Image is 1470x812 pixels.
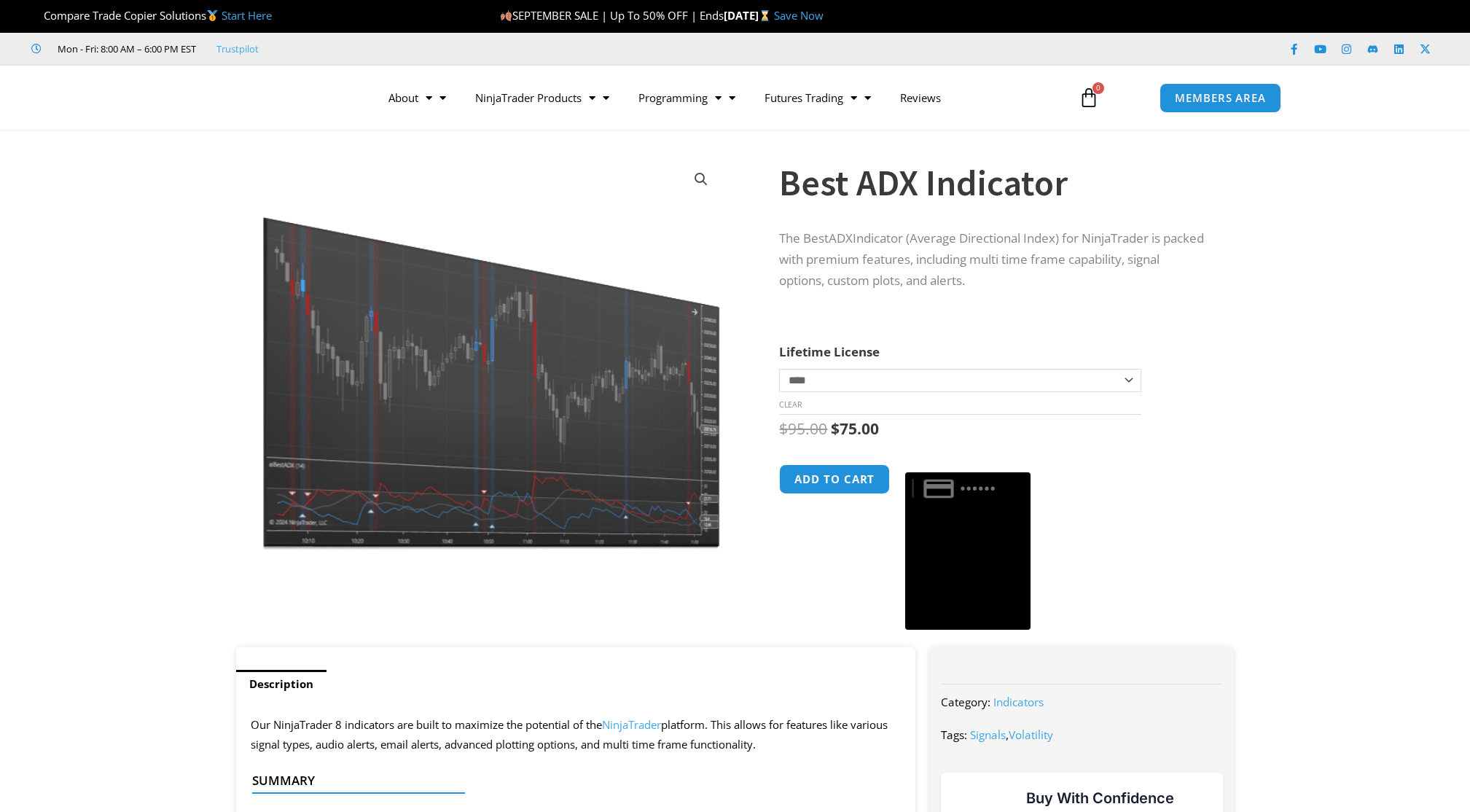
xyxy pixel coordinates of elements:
span: 0 [1092,82,1104,94]
button: Add to cart [779,464,890,494]
img: 🍂 [501,10,512,21]
a: Programming [624,81,750,114]
img: 🥇 [207,10,218,21]
bdi: 95.00 [779,418,827,439]
a: Clear options [779,399,802,410]
a: Trustpilot [216,40,259,58]
span: , [970,727,1053,742]
a: Save Now [774,8,824,23]
a: About [374,81,461,114]
span: Indicator ( [853,230,910,246]
h4: Summary [252,773,888,788]
a: Volatility [1009,727,1053,742]
img: BestADX [257,155,725,553]
button: Buy with GPay [905,472,1031,630]
span: $ [779,418,788,439]
h1: Best ADX Indicator [779,157,1205,208]
span: for NinjaTrader is packed with premium features, including multi time frame capability, signal op... [779,230,1204,289]
a: Reviews [885,81,955,114]
span: Compare Trade Copier Solutions [31,8,272,23]
a: Futures Trading [750,81,885,114]
label: Lifetime License [779,343,880,360]
iframe: Secure payment input frame [902,462,1033,464]
strong: [DATE] [724,8,774,23]
span: MEMBERS AREA [1175,93,1266,104]
bdi: 75.00 [831,418,879,439]
a: MEMBERS AREA [1160,83,1281,113]
span: Mon - Fri: 8:00 AM – 6:00 PM EST [54,40,196,58]
span: Average Directional Index) [910,230,1059,246]
text: •••••• [961,481,997,497]
nav: Menu [374,81,1062,114]
h3: Buy With Confidence [1026,787,1208,809]
a: Description [236,670,327,698]
a: View full-screen image gallery [688,166,714,192]
a: Indicators [993,695,1044,709]
a: NinjaTrader Products [461,81,624,114]
span: The Best [779,230,829,246]
img: LogoAI | Affordable Indicators – NinjaTrader [189,71,345,124]
img: ⌛ [759,10,770,21]
a: Signals [970,727,1006,742]
span: Our NinjaTrader 8 indicators are built to maximize the potential of the platform. This allows for... [251,717,888,752]
a: NinjaTrader [602,717,661,732]
span: Tags: [941,727,967,742]
span: ADX [829,230,853,246]
span: SEPTEMBER SALE | Up To 50% OFF | Ends [500,8,724,23]
span: Category: [941,695,990,709]
span: $ [831,418,840,439]
a: 0 [1057,77,1121,119]
a: Start Here [222,8,272,23]
img: 🏆 [32,10,43,21]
